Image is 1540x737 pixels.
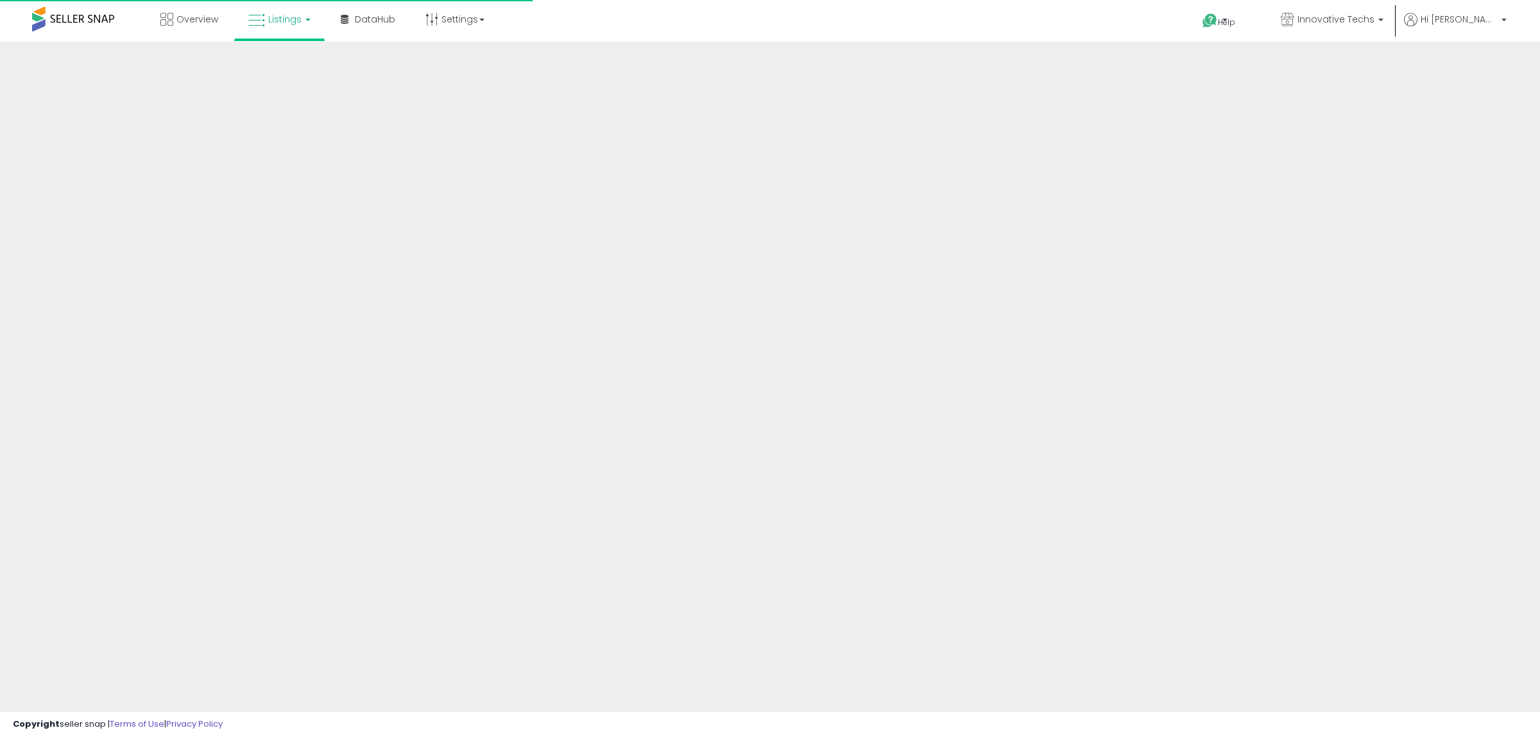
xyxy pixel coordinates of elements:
[176,13,218,26] span: Overview
[1218,17,1235,28] span: Help
[1297,13,1374,26] span: Innovative Techs
[1421,13,1498,26] span: Hi [PERSON_NAME]
[1202,13,1218,29] i: Get Help
[1404,13,1507,42] a: Hi [PERSON_NAME]
[268,13,302,26] span: Listings
[1192,3,1260,42] a: Help
[355,13,395,26] span: DataHub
